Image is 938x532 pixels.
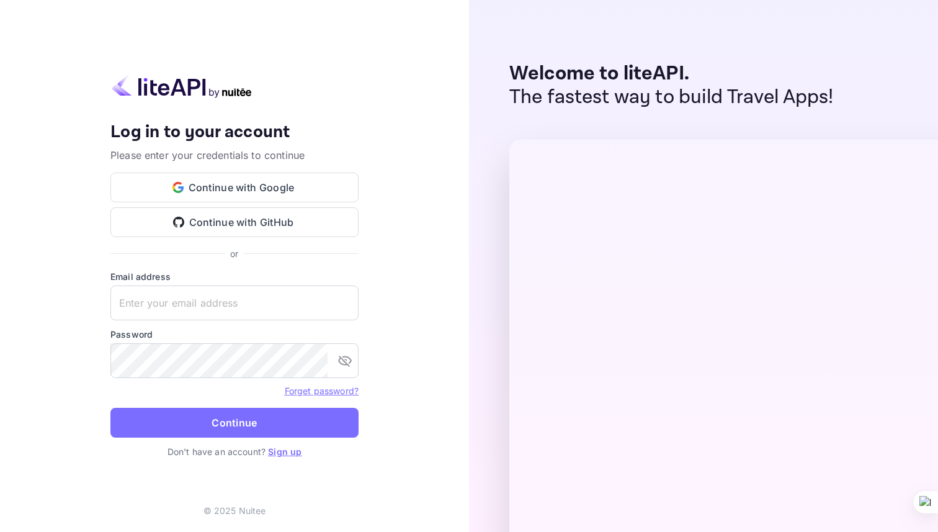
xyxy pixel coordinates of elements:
[509,86,834,109] p: The fastest way to build Travel Apps!
[110,148,359,163] p: Please enter your credentials to continue
[509,62,834,86] p: Welcome to liteAPI.
[268,446,301,457] a: Sign up
[110,122,359,143] h4: Log in to your account
[110,207,359,237] button: Continue with GitHub
[203,504,266,517] p: © 2025 Nuitee
[110,173,359,202] button: Continue with Google
[110,445,359,458] p: Don't have an account?
[110,408,359,438] button: Continue
[110,328,359,341] label: Password
[110,286,359,320] input: Enter your email address
[285,385,359,396] a: Forget password?
[110,270,359,283] label: Email address
[230,247,238,260] p: or
[285,384,359,397] a: Forget password?
[333,348,357,373] button: toggle password visibility
[110,74,253,98] img: liteapi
